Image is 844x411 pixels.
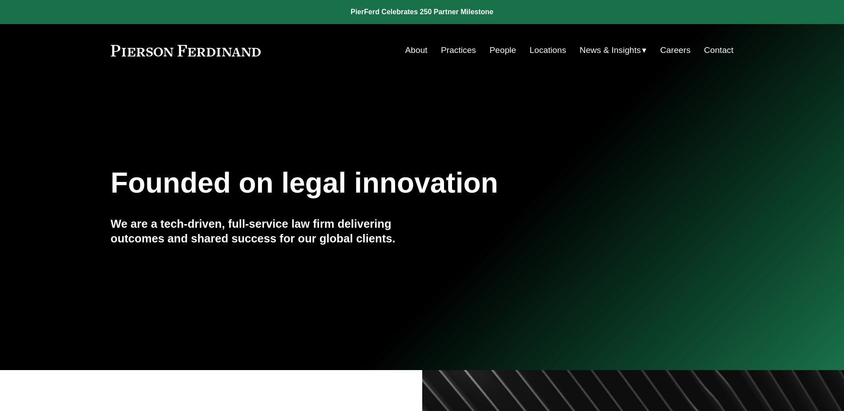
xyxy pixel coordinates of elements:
a: Careers [660,42,691,59]
span: News & Insights [580,43,641,58]
a: Contact [704,42,733,59]
a: Practices [441,42,476,59]
a: About [405,42,428,59]
a: folder dropdown [580,42,647,59]
h4: We are a tech-driven, full-service law firm delivering outcomes and shared success for our global... [111,217,422,246]
a: Locations [529,42,566,59]
a: People [489,42,516,59]
h1: Founded on legal innovation [111,167,630,199]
